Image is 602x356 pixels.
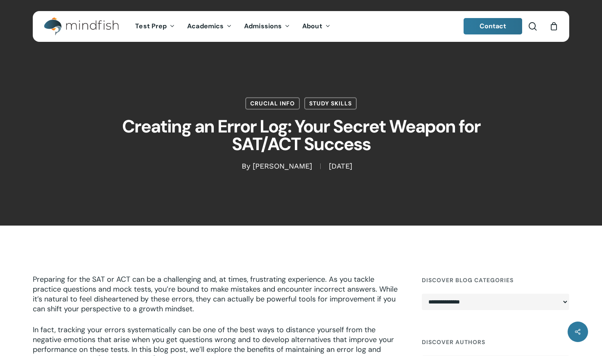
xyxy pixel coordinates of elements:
[238,23,296,30] a: Admissions
[33,274,398,314] span: Preparing for the SAT or ACT can be a challenging and, at times, frustrating experience. As you t...
[244,22,282,30] span: Admissions
[422,335,569,349] h4: Discover Authors
[253,162,312,171] a: [PERSON_NAME]
[242,164,250,169] span: By
[464,18,523,34] a: Contact
[135,22,167,30] span: Test Prep
[129,23,181,30] a: Test Prep
[187,22,224,30] span: Academics
[480,22,507,30] span: Contact
[245,97,300,110] a: Crucial Info
[422,273,569,288] h4: Discover Blog Categories
[181,23,238,30] a: Academics
[33,11,569,42] header: Main Menu
[320,164,360,169] span: [DATE]
[129,11,336,42] nav: Main Menu
[96,110,506,161] h1: Creating an Error Log: Your Secret Weapon for SAT/ACT Success
[302,22,322,30] span: About
[549,22,558,31] a: Cart
[296,23,337,30] a: About
[304,97,357,110] a: Study Skills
